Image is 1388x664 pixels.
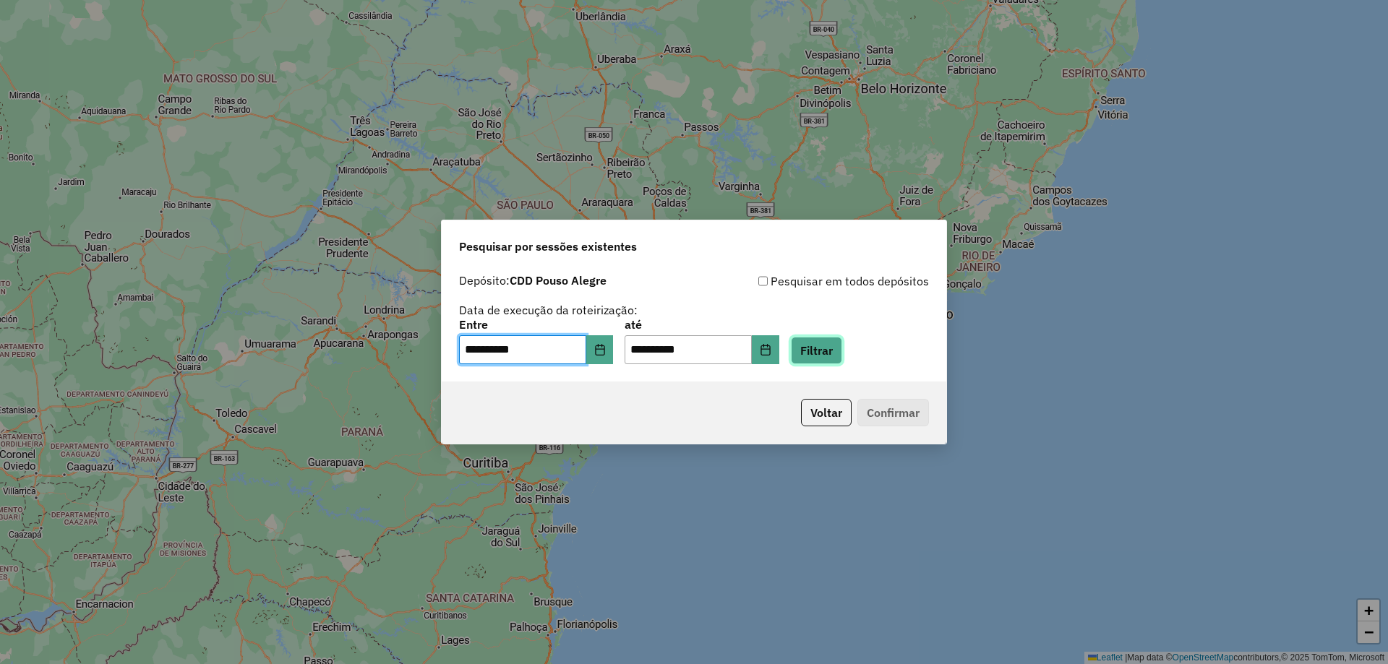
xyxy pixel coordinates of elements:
div: Pesquisar em todos depósitos [694,272,929,290]
button: Choose Date [586,335,614,364]
label: Data de execução da roteirização: [459,301,638,319]
label: até [625,316,779,333]
strong: CDD Pouso Alegre [510,273,607,288]
span: Pesquisar por sessões existentes [459,238,637,255]
label: Depósito: [459,272,607,289]
button: Voltar [801,399,852,426]
button: Filtrar [791,337,842,364]
label: Entre [459,316,613,333]
button: Choose Date [752,335,779,364]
